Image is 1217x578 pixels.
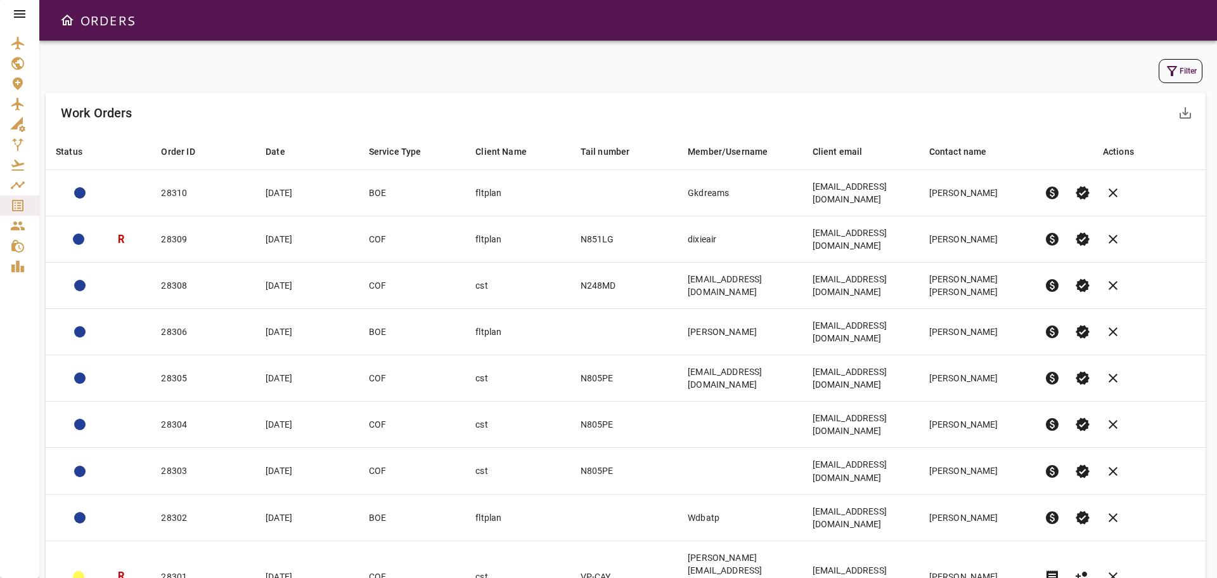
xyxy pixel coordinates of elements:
[255,402,358,448] td: [DATE]
[1037,178,1067,208] button: Pre-Invoice order
[55,8,80,33] button: Open drawer
[1075,510,1090,525] span: verified
[1067,456,1098,487] button: Set Permit Ready
[1037,317,1067,347] button: Pre-Invoice order
[1075,417,1090,432] span: verified
[1067,224,1098,254] button: Set Permit Ready
[359,216,466,263] td: COF
[1075,324,1090,339] span: verified
[1045,510,1060,525] span: paid
[1037,456,1067,487] button: Pre-Invoice order
[1105,278,1121,293] span: clear
[1098,270,1128,301] button: Cancel order
[1098,224,1128,254] button: Cancel order
[74,326,86,338] div: ACTION REQUIRED
[1105,417,1121,432] span: clear
[919,216,1034,263] td: [PERSON_NAME]
[1045,232,1060,247] span: paid
[369,144,422,159] div: Service Type
[56,144,82,159] div: Status
[475,144,543,159] span: Client Name
[255,355,358,402] td: [DATE]
[1067,270,1098,301] button: Set Permit Ready
[1098,178,1128,208] button: Cancel order
[359,263,466,309] td: COF
[813,144,863,159] div: Client email
[919,309,1034,355] td: [PERSON_NAME]
[161,144,211,159] span: Order ID
[465,216,570,263] td: fltplan
[74,187,86,199] div: ACTION REQUIRED
[802,402,919,448] td: [EMAIL_ADDRESS][DOMAIN_NAME]
[1045,464,1060,479] span: paid
[570,263,678,309] td: N248MD
[802,448,919,494] td: [EMAIL_ADDRESS][DOMAIN_NAME]
[678,263,802,309] td: [EMAIL_ADDRESS][DOMAIN_NAME]
[1075,232,1090,247] span: verified
[255,216,358,263] td: [DATE]
[688,144,784,159] span: Member/Username
[1159,59,1202,83] button: Filter
[465,402,570,448] td: cst
[919,355,1034,402] td: [PERSON_NAME]
[570,448,678,494] td: N805PE
[678,494,802,541] td: Wdbatp
[151,494,255,541] td: 28302
[465,263,570,309] td: cst
[581,144,630,159] div: Tail number
[255,494,358,541] td: [DATE]
[74,280,86,291] div: ACTION REQUIRED
[919,494,1034,541] td: [PERSON_NAME]
[570,216,678,263] td: N851LG
[151,309,255,355] td: 28306
[73,233,84,245] div: ACTION REQUIRED
[919,170,1034,216] td: [PERSON_NAME]
[369,144,438,159] span: Service Type
[1098,502,1128,533] button: Cancel order
[74,466,86,477] div: ADMIN
[74,512,86,523] div: ACTION REQUIRED
[919,402,1034,448] td: [PERSON_NAME]
[919,263,1034,309] td: [PERSON_NAME] [PERSON_NAME]
[359,309,466,355] td: BOE
[255,263,358,309] td: [DATE]
[1105,371,1121,386] span: clear
[570,402,678,448] td: N805PE
[802,309,919,355] td: [EMAIL_ADDRESS][DOMAIN_NAME]
[1098,363,1128,393] button: Cancel order
[1098,409,1128,440] button: Cancel order
[465,494,570,541] td: fltplan
[475,144,527,159] div: Client Name
[1105,185,1121,200] span: clear
[359,494,466,541] td: BOE
[359,355,466,402] td: COF
[1067,317,1098,347] button: Set Permit Ready
[1170,98,1201,128] button: Export
[802,355,919,402] td: [EMAIL_ADDRESS][DOMAIN_NAME]
[1067,409,1098,440] button: Set Permit Ready
[255,448,358,494] td: [DATE]
[1045,371,1060,386] span: paid
[255,170,358,216] td: [DATE]
[74,419,86,430] div: ACTION REQUIRED
[1045,185,1060,200] span: paid
[929,144,1003,159] span: Contact name
[919,448,1034,494] td: [PERSON_NAME]
[1178,105,1193,121] span: save_alt
[255,309,358,355] td: [DATE]
[359,402,466,448] td: COF
[802,494,919,541] td: [EMAIL_ADDRESS][DOMAIN_NAME]
[1045,417,1060,432] span: paid
[151,263,255,309] td: 28308
[1105,464,1121,479] span: clear
[1037,363,1067,393] button: Pre-Invoice order
[1098,317,1128,347] button: Cancel order
[1067,178,1098,208] button: Set Permit Ready
[56,144,99,159] span: Status
[359,170,466,216] td: BOE
[151,448,255,494] td: 28303
[813,144,879,159] span: Client email
[1105,232,1121,247] span: clear
[1075,185,1090,200] span: verified
[1098,456,1128,487] button: Cancel order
